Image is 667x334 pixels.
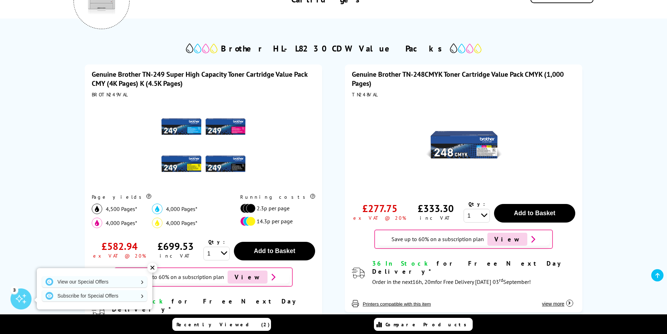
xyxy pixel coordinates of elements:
a: Genuine Brother TN-249 Super High Capacity Toner Cartridge Value Pack CMY (4K Pages) K (4.5K Pages) [92,70,307,88]
a: Recently Viewed (2) [172,318,271,331]
img: black_icon.svg [92,204,102,214]
div: ex VAT @ 20% [93,253,146,259]
div: ex VAT @ 20% [353,215,406,221]
div: modal_delivery [372,259,575,287]
span: 16h, 20m [412,278,435,285]
span: for Free Next Day Delivery* [372,259,564,275]
div: BROTN249VAL [92,91,315,98]
div: 3 [11,286,18,294]
li: 14.3p per page [240,217,312,226]
a: brother-contract-details [484,233,535,246]
span: Add to Basket [254,247,295,254]
div: TN248VAL [352,91,575,98]
sup: rd [499,277,503,283]
span: 4,000 Pages* [166,205,197,212]
button: Printers compatible with this item [361,301,433,307]
div: £699.53 [158,240,194,253]
a: View our Special Offers [42,276,147,287]
button: view more [540,294,575,307]
span: 36 In Stock [372,259,431,267]
span: view more [542,301,564,307]
div: £277.75 [362,202,397,215]
div: ✕ [147,263,157,273]
span: Recently Viewed (2) [176,321,270,328]
span: for Free Next Day Delivery* [112,297,299,313]
span: Qty: [208,239,225,245]
button: Add to Basket [494,204,575,223]
div: £333.30 [418,202,454,215]
div: Page yields [92,194,226,200]
img: yellow_icon.svg [152,218,162,228]
span: Save up to 60% on a subscription plan [391,236,484,243]
img: Brother TN-248CMYK Toner Cartridge Value Pack CMYK (1,000 Pages) [420,101,507,189]
span: Add to Basket [514,210,555,217]
span: Compare Products [385,321,470,328]
span: Order in the next for Free Delivery [DATE] 03 September! [372,278,531,285]
li: 2.3p per page [240,204,312,213]
a: Subscribe for Special Offers [42,290,147,301]
span: View [228,271,268,284]
h2: Brother HL-L8230CDW Value Packs [221,43,446,54]
span: 4,500 Pages* [106,205,137,212]
a: Genuine Brother TN-248CMYK Toner Cartridge Value Pack CMYK (1,000 Pages) [352,70,564,88]
span: 4,000 Pages* [106,219,137,226]
div: Running costs [240,194,315,200]
span: Qty: [468,201,485,207]
button: Add to Basket [234,242,315,260]
span: Save up to 60% on a subscription plan [132,273,224,280]
a: brother-contract-details [224,271,276,284]
img: cyan_icon.svg [152,204,162,214]
span: View [487,233,527,246]
img: magenta_icon.svg [92,218,102,228]
a: Compare Products [374,318,473,331]
div: modal_delivery [112,297,315,325]
div: £582.94 [102,240,138,253]
div: inc VAT [420,215,452,221]
div: inc VAT [160,253,192,259]
span: 4,000 Pages* [166,219,197,226]
img: Brother TN-249 Super High Capacity Toner Cartridge Value Pack CMY (4K Pages) K (4.5K Pages) [160,101,247,189]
